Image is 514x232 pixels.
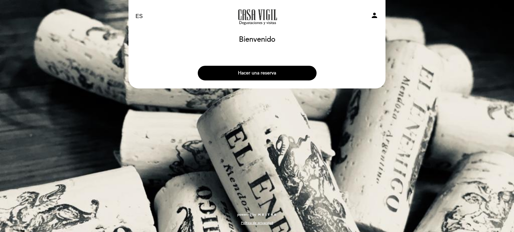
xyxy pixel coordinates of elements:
[237,212,256,217] span: powered by
[237,212,277,217] a: powered by
[215,7,299,26] a: Casa Vigil - SÓLO Visitas y Degustaciones
[241,221,273,225] a: Política de privacidad
[258,213,277,217] img: MEITRE
[239,36,275,44] h1: Bienvenido
[198,66,317,80] button: Hacer una reserva
[370,11,378,19] i: person
[370,11,378,22] button: person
